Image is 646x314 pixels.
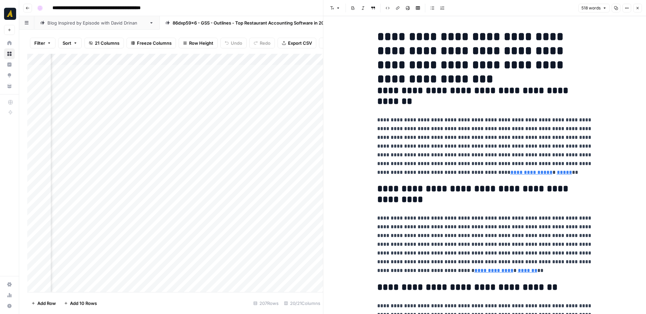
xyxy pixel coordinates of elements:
[159,16,419,30] a: 86dxp59x6 - GSS - Outlines - Top Restaurant Accounting Software in [DATE]: Tools That Save Time a...
[4,38,15,48] a: Home
[278,38,316,48] button: Export CSV
[4,8,16,20] img: Marketers in Demand Logo
[4,279,15,290] a: Settings
[251,298,281,309] div: 207 Rows
[4,301,15,311] button: Help + Support
[58,38,82,48] button: Sort
[95,40,119,46] span: 21 Columns
[249,38,275,48] button: Redo
[578,4,610,12] button: 518 words
[137,40,172,46] span: Freeze Columns
[37,300,56,307] span: Add Row
[70,300,97,307] span: Add 10 Rows
[260,40,271,46] span: Redo
[220,38,247,48] button: Undo
[30,38,56,48] button: Filter
[34,40,45,46] span: Filter
[4,59,15,70] a: Insights
[4,70,15,81] a: Opportunities
[27,298,60,309] button: Add Row
[288,40,312,46] span: Export CSV
[4,81,15,91] a: Your Data
[63,40,71,46] span: Sort
[47,19,146,26] div: Blog Inspired by Episode with [PERSON_NAME]
[281,298,323,309] div: 20/21 Columns
[4,5,15,22] button: Workspace: Marketers in Demand
[84,38,124,48] button: 21 Columns
[60,298,101,309] button: Add 10 Rows
[127,38,176,48] button: Freeze Columns
[4,48,15,59] a: Browse
[34,16,159,30] a: Blog Inspired by Episode with [PERSON_NAME]
[231,40,242,46] span: Undo
[179,38,218,48] button: Row Height
[189,40,213,46] span: Row Height
[581,5,601,11] span: 518 words
[173,19,405,26] div: 86dxp59x6 - GSS - Outlines - Top Restaurant Accounting Software in [DATE]: Tools That Save Time a...
[4,290,15,301] a: Usage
